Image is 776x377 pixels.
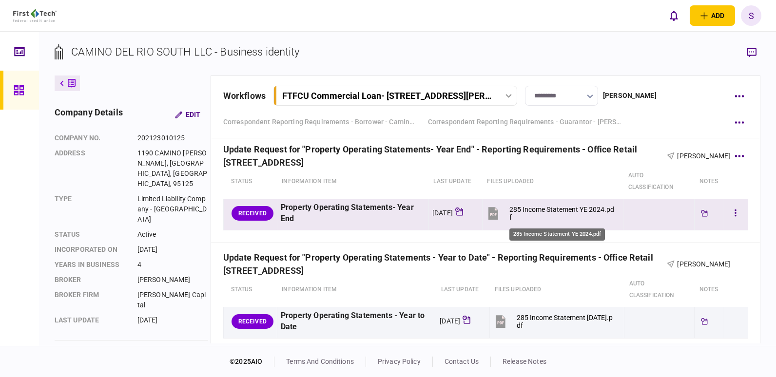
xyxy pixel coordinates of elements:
a: privacy policy [378,358,421,365]
div: Broker [55,275,128,285]
div: address [55,148,128,189]
div: Property Operating Statements- Year End [281,202,425,225]
button: 285 Income Statement 7-31-25.pdf [493,310,616,332]
div: 285 Income Statement 7-31-25.pdf [517,314,616,329]
th: auto classification [624,273,695,307]
div: 285 Income Statement YE 2024.pdf [509,206,615,221]
button: Edit [167,106,208,123]
div: [PERSON_NAME] Capital [137,290,208,310]
button: open notifications list [663,5,684,26]
div: [PERSON_NAME] [603,91,657,101]
div: Limited Liability Company - [GEOGRAPHIC_DATA] [137,194,208,225]
div: [PERSON_NAME] [137,275,208,285]
th: Files uploaded [490,273,624,307]
th: Information item [277,165,428,199]
div: 285 Income Statement YE 2024.pdf [509,228,605,241]
div: 202123010125 [137,133,208,143]
div: [DATE] [137,245,208,255]
th: notes [695,165,723,199]
div: company details [55,106,123,123]
th: Information item [277,273,436,307]
div: [DATE] [440,316,460,326]
div: 1190 CAMINO [PERSON_NAME], [GEOGRAPHIC_DATA], [GEOGRAPHIC_DATA], 95125 [137,148,208,189]
div: Active [137,229,208,240]
div: Property Operating Statements - Year to Date [281,310,432,333]
div: workflows [223,89,266,102]
div: RECEIVED [232,314,273,329]
div: FTFCU Commercial Loan - [STREET_ADDRESS][PERSON_NAME] [282,91,492,101]
div: Update Request for "Property Operating Statements - Year to Date" - Reporting Requirements - Offi... [223,259,667,269]
div: Update Request for "Property Operating Statements- Year End" - Reporting Requirements - Office Re... [223,151,667,161]
button: open adding identity options [690,5,735,26]
div: Tickler available [698,207,711,220]
span: [PERSON_NAME] [677,260,730,268]
div: 4 [137,260,208,270]
div: [DATE] [137,315,208,325]
div: status [55,229,128,240]
a: Correspondent Reporting Requirements - Guarantor - [PERSON_NAME] [428,117,623,127]
div: broker firm [55,290,128,310]
a: Correspondent Reporting Requirements - Borrower - Camino Del Rio South LLC [223,117,418,127]
th: Files uploaded [482,165,623,199]
div: Tickler available [698,315,711,328]
div: RECEIVED [232,206,273,221]
a: contact us [445,358,479,365]
th: status [223,273,277,307]
th: notes [695,273,723,307]
div: years in business [55,260,128,270]
img: client company logo [13,9,57,22]
div: company no. [55,133,128,143]
div: last update [55,315,128,325]
a: terms and conditions [286,358,354,365]
button: 285 Income Statement YE 2024.pdf [486,202,615,224]
th: status [223,165,277,199]
div: © 2025 AIO [230,357,274,367]
th: last update [436,273,490,307]
div: Type [55,194,128,225]
div: CAMINO DEL RIO SOUTH LLC - Business identity [71,44,300,60]
button: S [741,5,761,26]
div: [DATE] [432,208,453,218]
th: auto classification [623,165,695,199]
button: FTFCU Commercial Loan- [STREET_ADDRESS][PERSON_NAME] [273,86,517,106]
th: last update [428,165,482,199]
span: [PERSON_NAME] [677,152,730,160]
div: incorporated on [55,245,128,255]
a: release notes [503,358,546,365]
